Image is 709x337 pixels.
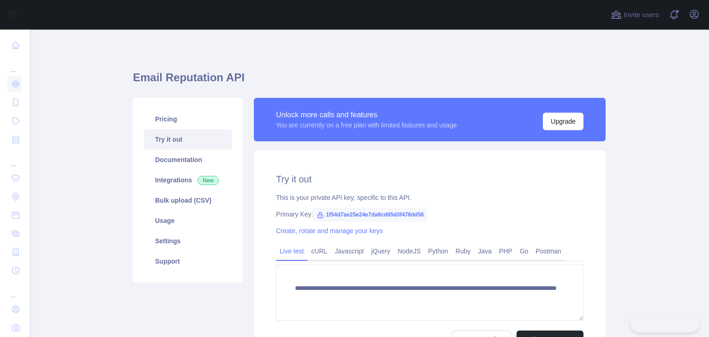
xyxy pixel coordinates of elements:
h2: Try it out [276,173,583,186]
a: cURL [307,244,331,259]
iframe: Toggle Customer Support [630,313,700,332]
a: Settings [144,231,232,251]
a: Bulk upload (CSV) [144,190,232,211]
a: Pricing [144,109,232,129]
a: Live test [276,244,307,259]
a: Try it out [144,129,232,150]
a: Go [516,244,532,259]
a: Usage [144,211,232,231]
div: You are currently on a free plan with limited features and usage [276,120,457,130]
div: ... [7,55,22,74]
a: Documentation [144,150,232,170]
div: ... [7,150,22,168]
a: jQuery [367,244,394,259]
a: Java [475,244,496,259]
a: Integrations New [144,170,232,190]
a: Support [144,251,232,271]
a: Postman [532,244,565,259]
div: This is your private API key, specific to this API. [276,193,583,202]
span: New [198,176,219,185]
a: Javascript [331,244,367,259]
div: Primary Key: [276,210,583,219]
span: Invite users [624,10,659,20]
span: 1f54d7ae25e24e7da8cd65d3f478dd56 [313,208,427,222]
div: Unlock more calls and features [276,109,457,120]
a: Python [424,244,452,259]
h1: Email Reputation API [133,70,606,92]
button: Invite users [609,7,661,22]
a: Ruby [452,244,475,259]
button: Upgrade [543,113,583,130]
div: ... [7,281,22,299]
a: Create, rotate and manage your keys [276,227,383,235]
a: PHP [495,244,516,259]
a: NodeJS [394,244,424,259]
